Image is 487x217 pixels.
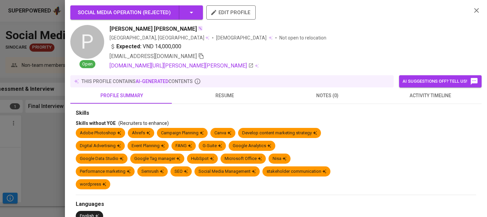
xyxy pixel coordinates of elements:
[134,156,180,162] div: Google Tag manager
[206,9,256,15] a: edit profile
[198,26,203,31] img: magic_wand.svg
[132,143,165,149] div: Event Planning
[273,156,286,162] div: Nisa
[70,25,104,59] div: P
[118,120,169,126] span: (Recruiters to enhance)
[79,61,95,67] span: Open
[266,168,326,175] div: stakeholder communication
[80,168,131,175] div: Performance marketing
[203,143,222,149] div: G-Suite
[279,34,326,41] p: Not open to relocation
[82,78,193,85] p: this profile contains contents
[242,130,317,136] div: Develop content marketing strategy
[161,130,204,136] div: Campaign Planning
[402,77,478,85] span: AI suggestions off? Tell us!
[110,25,197,33] span: [PERSON_NAME] [PERSON_NAME]
[74,91,169,100] span: profile summary
[216,34,268,41] span: [DEMOGRAPHIC_DATA]
[110,43,181,51] div: VND 14,000,000
[76,109,476,117] div: Skills
[177,91,272,100] span: resume
[280,91,375,100] span: notes (0)
[191,156,214,162] div: HubSpot
[176,143,192,149] div: FANG
[76,200,476,208] div: Languages
[214,130,231,136] div: Canva
[212,8,250,17] span: edit profile
[233,143,271,149] div: Google Analytics
[383,91,478,100] span: activity timeline
[132,130,150,136] div: Ahrefs
[80,130,121,136] div: Adobe Photoshop
[206,5,256,20] button: edit profile
[141,168,164,175] div: Semrush
[136,79,168,84] span: AI-generated
[199,168,256,175] div: Social Media Management
[110,34,209,41] div: [GEOGRAPHIC_DATA], [GEOGRAPHIC_DATA]
[399,75,482,87] button: AI suggestions off? Tell us!
[80,143,121,149] div: Digital Advertising
[175,168,188,175] div: SEO
[78,9,171,16] span: Social Media Operation ( Rejected )
[70,5,203,20] button: Social Media Operation (Rejected)
[110,53,197,59] span: [EMAIL_ADDRESS][DOMAIN_NAME]
[116,43,141,51] b: Expected:
[225,156,262,162] div: Microsoft Office
[110,62,254,70] a: [DOMAIN_NAME][URL][PERSON_NAME][PERSON_NAME]
[80,181,106,188] div: wordpress
[80,156,123,162] div: Google Data Studio
[76,120,116,126] span: Skills without YOE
